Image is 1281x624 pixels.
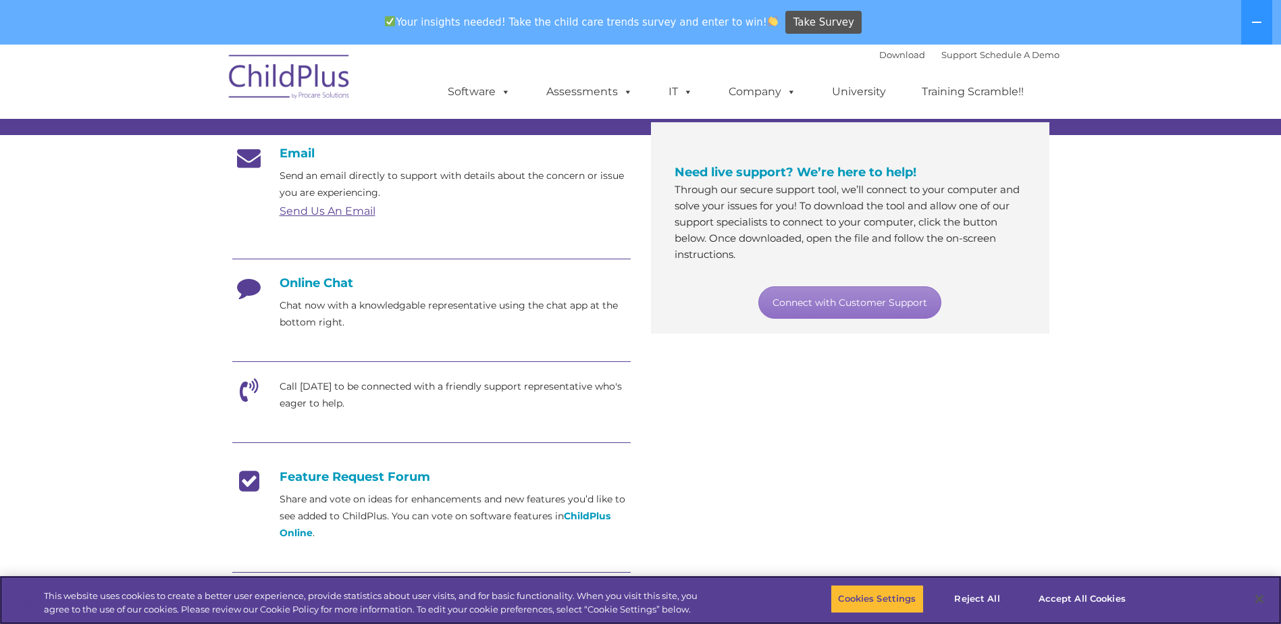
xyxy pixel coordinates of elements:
button: Accept All Cookies [1031,585,1133,613]
button: Cookies Settings [831,585,923,613]
p: Chat now with a knowledgable representative using the chat app at the bottom right. [280,297,631,331]
h4: Online Chat [232,276,631,290]
span: Your insights needed! Take the child care trends survey and enter to win! [380,9,784,35]
button: Reject All [935,585,1020,613]
a: Schedule A Demo [980,49,1060,60]
a: Take Survey [785,11,862,34]
p: Through our secure support tool, we’ll connect to your computer and solve your issues for you! To... [675,182,1026,263]
p: Send an email directly to support with details about the concern or issue you are experiencing. [280,167,631,201]
a: Training Scramble!! [908,78,1037,105]
button: Close [1245,584,1274,614]
a: Connect with Customer Support [758,286,941,319]
a: Download [879,49,925,60]
img: ChildPlus by Procare Solutions [222,45,357,113]
a: ChildPlus Online [280,510,610,539]
a: Assessments [533,78,646,105]
p: Call [DATE] to be connected with a friendly support representative who's eager to help. [280,378,631,412]
span: Take Survey [793,11,854,34]
h4: Email [232,146,631,161]
a: Send Us An Email [280,205,375,217]
img: ✅ [385,16,395,26]
p: Share and vote on ideas for enhancements and new features you’d like to see added to ChildPlus. Y... [280,491,631,542]
a: Support [941,49,977,60]
img: 👏 [768,16,778,26]
div: This website uses cookies to create a better user experience, provide statistics about user visit... [44,590,704,616]
a: Company [715,78,810,105]
h4: Feature Request Forum [232,469,631,484]
span: Need live support? We’re here to help! [675,165,916,180]
font: | [879,49,1060,60]
a: University [818,78,899,105]
a: IT [655,78,706,105]
a: Software [434,78,524,105]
